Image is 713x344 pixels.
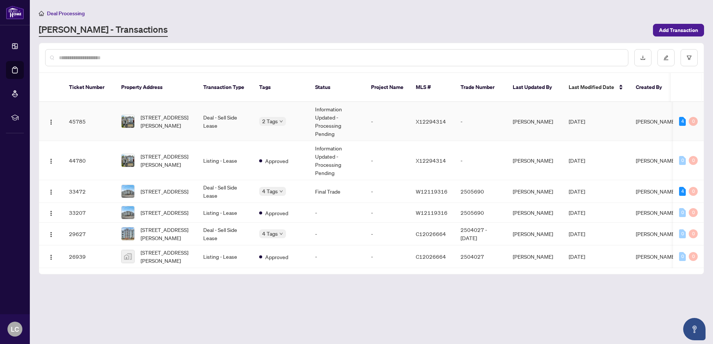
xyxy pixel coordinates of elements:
[141,226,191,242] span: [STREET_ADDRESS][PERSON_NAME]
[63,203,115,223] td: 33207
[309,102,365,141] td: Information Updated - Processing Pending
[141,187,188,195] span: [STREET_ADDRESS]
[122,250,134,263] img: thumbnail-img
[569,157,585,164] span: [DATE]
[309,245,365,268] td: -
[640,55,646,60] span: download
[48,158,54,164] img: Logo
[365,141,410,180] td: -
[279,232,283,236] span: down
[416,157,446,164] span: X12294314
[279,120,283,123] span: down
[197,203,253,223] td: Listing - Lease
[569,83,614,91] span: Last Modified Date
[365,180,410,203] td: -
[689,208,698,217] div: 0
[455,141,507,180] td: -
[48,232,54,238] img: Logo
[279,189,283,193] span: down
[679,208,686,217] div: 0
[365,245,410,268] td: -
[689,117,698,126] div: 0
[63,73,115,102] th: Ticket Number
[455,180,507,203] td: 2505690
[48,210,54,216] img: Logo
[507,180,563,203] td: [PERSON_NAME]
[679,252,686,261] div: 0
[636,188,676,195] span: [PERSON_NAME]
[455,223,507,245] td: 2504027 - [DATE]
[455,203,507,223] td: 2505690
[653,24,704,36] button: Add Transaction
[197,180,253,203] td: Deal - Sell Side Lease
[636,230,676,237] span: [PERSON_NAME]
[122,185,134,198] img: thumbnail-img
[197,223,253,245] td: Deal - Sell Side Lease
[45,207,57,219] button: Logo
[689,187,698,196] div: 0
[141,208,188,217] span: [STREET_ADDRESS]
[507,102,563,141] td: [PERSON_NAME]
[365,203,410,223] td: -
[262,117,278,125] span: 2 Tags
[45,251,57,262] button: Logo
[48,254,54,260] img: Logo
[309,180,365,203] td: Final Trade
[141,248,191,265] span: [STREET_ADDRESS][PERSON_NAME]
[11,324,19,334] span: LC
[507,203,563,223] td: [PERSON_NAME]
[63,102,115,141] td: 45785
[265,209,288,217] span: Approved
[455,102,507,141] td: -
[679,117,686,126] div: 4
[122,115,134,128] img: thumbnail-img
[416,253,446,260] span: C12026664
[45,228,57,240] button: Logo
[507,73,563,102] th: Last Updated By
[39,11,44,16] span: home
[636,157,676,164] span: [PERSON_NAME]
[309,73,365,102] th: Status
[636,118,676,125] span: [PERSON_NAME]
[197,141,253,180] td: Listing - Lease
[63,180,115,203] td: 33472
[455,245,507,268] td: 2504027
[569,209,585,216] span: [DATE]
[507,141,563,180] td: [PERSON_NAME]
[48,189,54,195] img: Logo
[262,187,278,195] span: 4 Tags
[569,188,585,195] span: [DATE]
[679,156,686,165] div: 0
[265,157,288,165] span: Approved
[569,118,585,125] span: [DATE]
[689,156,698,165] div: 0
[309,223,365,245] td: -
[47,10,85,17] span: Deal Processing
[569,253,585,260] span: [DATE]
[657,49,675,66] button: edit
[687,55,692,60] span: filter
[416,209,447,216] span: W12119316
[689,229,698,238] div: 0
[365,223,410,245] td: -
[309,203,365,223] td: -
[416,188,447,195] span: W12119316
[141,113,191,130] span: [STREET_ADDRESS][PERSON_NAME]
[416,230,446,237] span: C12026664
[636,253,676,260] span: [PERSON_NAME]
[679,187,686,196] div: 4
[45,155,57,166] button: Logo
[115,73,197,102] th: Property Address
[365,73,410,102] th: Project Name
[122,227,134,240] img: thumbnail-img
[563,73,630,102] th: Last Modified Date
[663,55,669,60] span: edit
[416,118,446,125] span: X12294314
[253,73,309,102] th: Tags
[569,230,585,237] span: [DATE]
[634,49,651,66] button: download
[45,115,57,127] button: Logo
[365,102,410,141] td: -
[48,119,54,125] img: Logo
[410,73,455,102] th: MLS #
